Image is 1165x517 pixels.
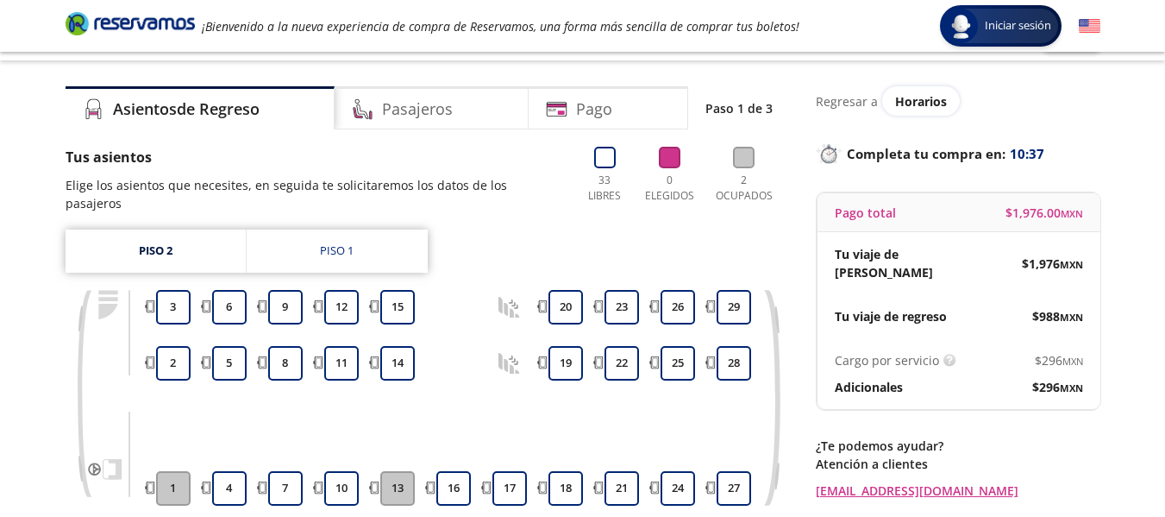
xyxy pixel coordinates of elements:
[717,346,751,381] button: 28
[835,378,903,396] p: Adicionales
[661,346,695,381] button: 25
[380,346,415,381] button: 14
[320,243,354,260] div: Piso 1
[816,142,1100,166] p: Completa tu compra en :
[816,455,1100,473] p: Atención a clientes
[212,471,247,506] button: 4
[835,245,959,281] p: Tu viaje de [PERSON_NAME]
[66,10,195,41] a: Brand Logo
[1060,311,1083,324] small: MXN
[1061,207,1083,220] small: MXN
[1032,307,1083,325] span: $ 988
[978,17,1058,35] span: Iniciar sesión
[661,471,695,506] button: 24
[548,471,583,506] button: 18
[268,471,303,506] button: 7
[156,290,191,325] button: 3
[268,346,303,381] button: 8
[382,98,453,121] h4: Pasajeros
[66,176,564,212] p: Elige los asientos que necesites, en seguida te solicitaremos los datos de los pasajeros
[581,173,629,204] p: 33 Libres
[1005,204,1083,222] span: $ 1,976.00
[604,290,639,325] button: 23
[1010,144,1044,164] span: 10:37
[324,290,359,325] button: 12
[1032,378,1083,396] span: $ 296
[1035,351,1083,369] span: $ 296
[1062,355,1083,368] small: MXN
[604,471,639,506] button: 21
[1079,16,1100,37] button: English
[604,346,639,381] button: 22
[816,482,1100,500] a: [EMAIL_ADDRESS][DOMAIN_NAME]
[717,471,751,506] button: 27
[641,173,698,204] p: 0 Elegidos
[247,230,428,273] a: Piso 1
[156,471,191,506] button: 1
[492,471,527,506] button: 17
[835,204,896,222] p: Pago total
[835,351,939,369] p: Cargo por servicio
[816,92,878,110] p: Regresar a
[895,93,947,110] span: Horarios
[380,471,415,506] button: 13
[66,10,195,36] i: Brand Logo
[835,307,947,325] p: Tu viaje de regreso
[816,86,1100,116] div: Regresar a ver horarios
[548,290,583,325] button: 20
[324,471,359,506] button: 10
[436,471,471,506] button: 16
[268,290,303,325] button: 9
[816,437,1100,455] p: ¿Te podemos ayudar?
[113,98,260,121] h4: Asientos de Regreso
[1060,381,1083,394] small: MXN
[380,290,415,325] button: 15
[202,18,799,35] em: ¡Bienvenido a la nueva experiencia de compra de Reservamos, una forma más sencilla de comprar tus...
[576,98,612,121] h4: Pago
[705,99,773,117] p: Paso 1 de 3
[212,290,247,325] button: 6
[66,230,246,273] a: Piso 2
[661,290,695,325] button: 26
[548,346,583,381] button: 19
[212,346,247,381] button: 5
[66,147,564,167] p: Tus asientos
[1060,258,1083,271] small: MXN
[1022,255,1083,273] span: $ 1,976
[711,173,777,204] p: 2 Ocupados
[324,346,359,381] button: 11
[156,346,191,381] button: 2
[717,290,751,325] button: 29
